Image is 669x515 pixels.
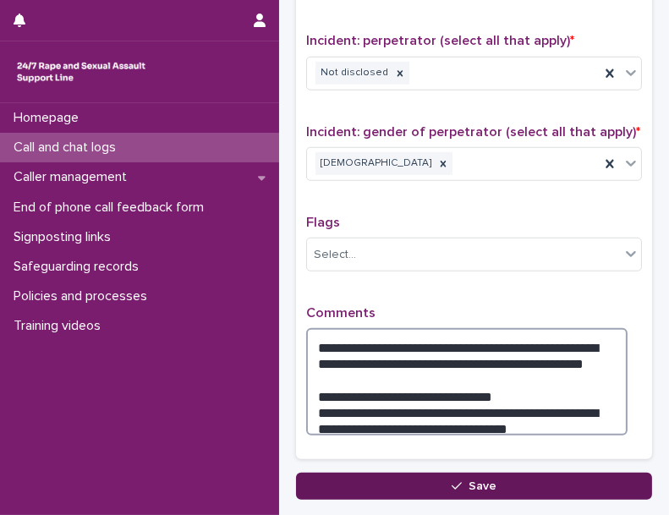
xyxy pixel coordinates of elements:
[7,229,124,245] p: Signposting links
[469,480,496,492] span: Save
[306,216,340,229] span: Flags
[7,110,92,126] p: Homepage
[315,62,391,85] div: Not disclosed
[7,288,161,304] p: Policies and processes
[7,140,129,156] p: Call and chat logs
[7,259,152,275] p: Safeguarding records
[314,246,356,264] div: Select...
[306,34,574,47] span: Incident: perpetrator (select all that apply)
[315,152,434,175] div: [DEMOGRAPHIC_DATA]
[296,473,652,500] button: Save
[306,306,376,320] span: Comments
[7,318,114,334] p: Training videos
[7,169,140,185] p: Caller management
[14,55,149,89] img: rhQMoQhaT3yELyF149Cw
[7,200,217,216] p: End of phone call feedback form
[306,125,640,139] span: Incident: gender of perpetrator (select all that apply)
